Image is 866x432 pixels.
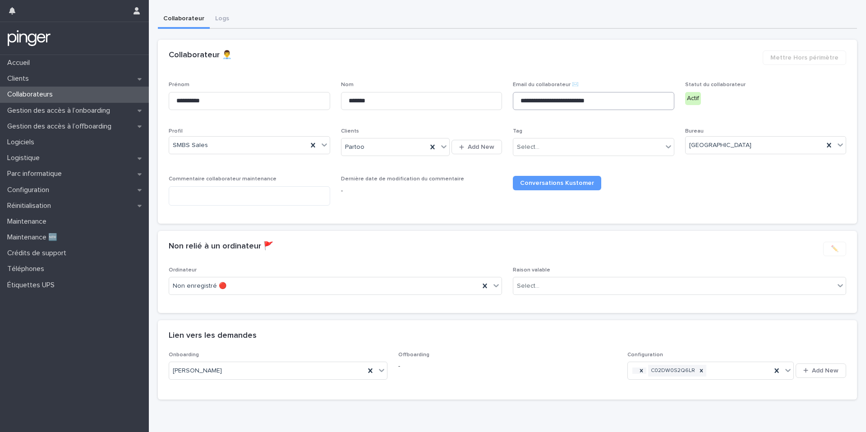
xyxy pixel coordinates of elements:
p: Maintenance [4,217,54,226]
span: [GEOGRAPHIC_DATA] [689,141,751,150]
h2: Lien vers les demandes [169,331,257,341]
span: Offboarding [398,352,429,358]
span: Conversations Kustomer [520,180,594,186]
button: Collaborateur [158,10,210,29]
p: Téléphones [4,265,51,273]
p: Crédits de support [4,249,74,257]
button: Mettre Hors périmètre [763,51,846,65]
span: Bureau [685,129,704,134]
p: - [341,186,502,196]
p: Maintenance 🆕 [4,233,64,242]
a: Conversations Kustomer [513,176,601,190]
span: Partoo [345,142,364,152]
span: Profil [169,129,183,134]
span: Configuration [627,352,663,358]
div: Actif [685,92,701,105]
p: Parc informatique [4,170,69,178]
span: Nom [341,82,354,87]
p: Réinitialisation [4,202,58,210]
p: Étiquettes UPS [4,281,62,290]
p: Collaborateurs [4,90,60,99]
h2: Non relié à un ordinateur 🚩 [169,242,273,252]
span: Non enregistré 🔴 [173,281,226,291]
span: Tag [513,129,522,134]
span: Ordinateur [169,267,197,273]
span: Mettre Hors périmètre [770,53,838,62]
span: Add New [812,368,838,374]
span: ✏️ [831,244,838,253]
span: Statut du collaborateur [685,82,746,87]
span: Commentaire collaborateur maintenance [169,176,276,182]
button: Add New [451,140,502,154]
span: Onboarding [169,352,199,358]
span: [PERSON_NAME] [173,366,222,376]
h2: Collaborateur 👨‍💼 [169,51,232,60]
p: Logiciels [4,138,41,147]
p: Accueil [4,59,37,67]
span: Prénom [169,82,189,87]
div: Select... [517,281,539,291]
span: Add New [468,144,494,150]
img: mTgBEunGTSyRkCgitkcU [7,29,51,47]
p: Configuration [4,186,56,194]
button: Logs [210,10,235,29]
p: Logistique [4,154,47,162]
p: Gestion des accès à l’offboarding [4,122,119,131]
button: ✏️ [823,242,846,256]
button: Add New [796,363,846,378]
p: Clients [4,74,36,83]
span: Dernière date de modification du commentaire [341,176,464,182]
p: Gestion des accès à l’onboarding [4,106,117,115]
span: Raison valable [513,267,550,273]
span: Clients [341,129,359,134]
span: Email du collaborateur ✉️ [513,82,579,87]
span: SMBS Sales [173,141,208,150]
div: Select... [517,142,539,152]
p: - [398,362,617,371]
div: C02DW0S2Q6LR [648,365,696,377]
